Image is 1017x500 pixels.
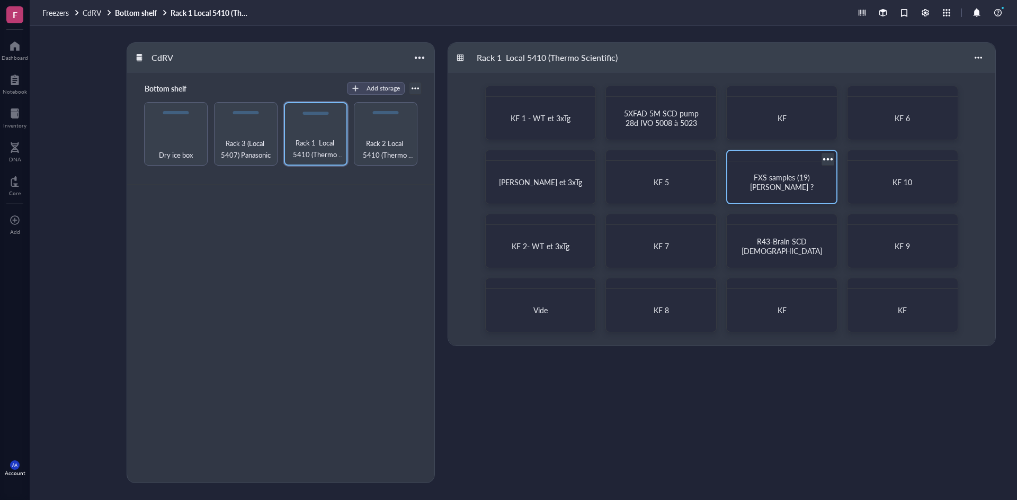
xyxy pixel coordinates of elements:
span: KF 1 - WT et 3xTg [511,113,570,123]
a: Notebook [3,71,27,95]
div: Dashboard [2,54,28,61]
div: Inventory [3,122,26,129]
a: Freezers [42,8,81,17]
div: Add storage [367,84,400,93]
span: KF 2- WT et 3xTg [512,241,569,251]
a: DNA [9,139,21,162]
span: KF 5 [654,177,669,187]
span: Rack 3 (Local 5407) Panasonic [219,138,273,161]
div: CdRV [147,49,210,67]
span: KF 6 [895,113,910,123]
div: Rack 1 Local 5410 (Thermo Scientific) [472,49,622,67]
span: KF 8 [654,305,669,315]
a: CdRV [83,8,113,17]
div: Add [10,229,20,235]
div: DNA [9,156,21,162]
span: Vide [533,305,548,315]
div: Core [9,190,21,196]
a: Dashboard [2,38,28,61]
span: Rack 1 Local 5410 (Thermo Scientific) [289,137,342,160]
span: 5XFAD 5M SCD pump 28d IVO 5008 à 5023 [624,108,701,128]
span: AA [12,463,17,468]
span: KF 7 [654,241,669,251]
span: KF [898,305,907,315]
span: KF 9 [895,241,910,251]
span: Rack 2 Local 5410 (Thermo Scientific) [359,138,413,161]
div: Notebook [3,88,27,95]
span: KF [778,113,787,123]
span: KF [778,305,787,315]
span: KF 10 [893,177,912,187]
a: Core [9,173,21,196]
button: Add storage [347,82,405,95]
span: Dry ice box [159,149,193,161]
a: Inventory [3,105,26,129]
span: [PERSON_NAME] et 3xTg [499,177,582,187]
div: Account [5,470,25,476]
span: F [13,8,17,21]
span: Freezers [42,7,69,18]
div: Bottom shelf [140,81,203,96]
a: Bottom shelfRack 1 Local 5410 (Thermo Scientific) [115,8,250,17]
span: CdRV [83,7,101,18]
span: FXS samples (19) [PERSON_NAME] ? [750,172,814,192]
span: R43-Brain SCD [DEMOGRAPHIC_DATA] [742,236,822,256]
